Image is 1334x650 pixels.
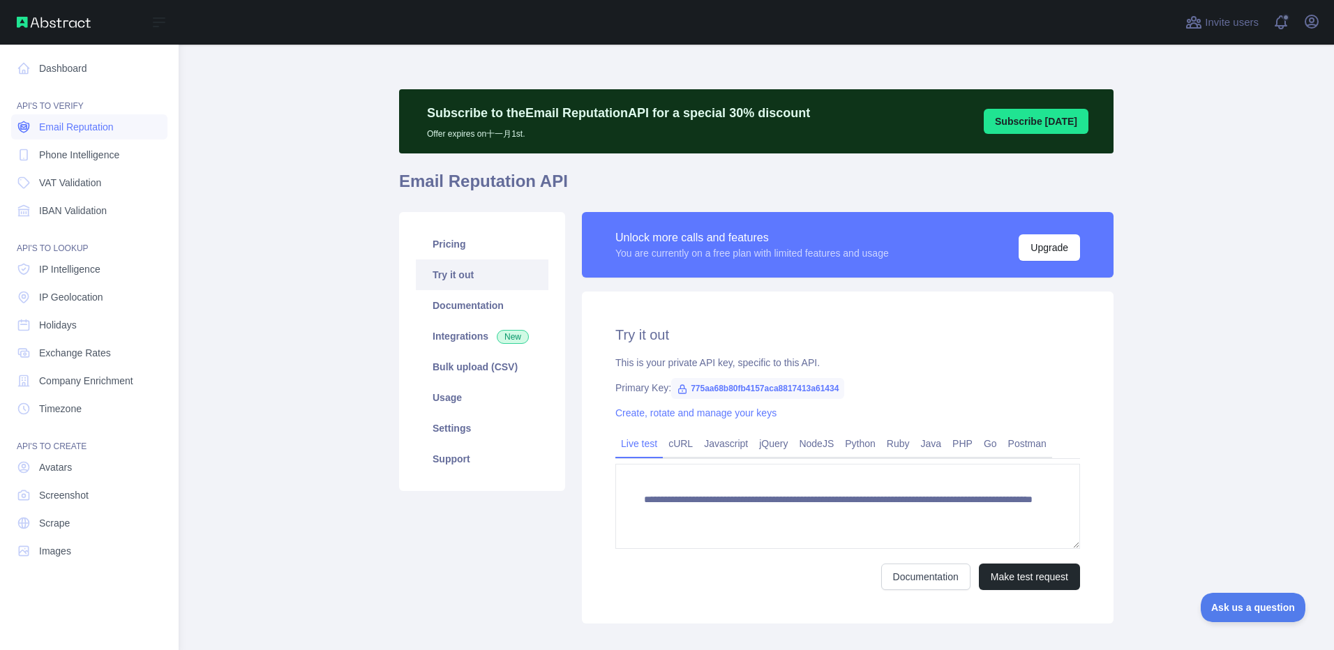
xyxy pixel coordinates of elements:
[839,432,881,455] a: Python
[11,455,167,480] a: Avatars
[615,407,777,418] a: Create, rotate and manage your keys
[416,290,548,321] a: Documentation
[11,312,167,338] a: Holidays
[615,432,663,455] a: Live test
[11,285,167,310] a: IP Geolocation
[39,374,133,388] span: Company Enrichment
[978,432,1003,455] a: Go
[615,246,889,260] div: You are currently on a free plan with limited features and usage
[39,488,89,502] span: Screenshot
[39,460,72,474] span: Avatars
[11,142,167,167] a: Phone Intelligence
[615,229,889,246] div: Unlock more calls and features
[39,120,114,134] span: Email Reputation
[915,432,947,455] a: Java
[11,368,167,393] a: Company Enrichment
[11,424,167,452] div: API'S TO CREATE
[416,413,548,444] a: Settings
[1201,593,1306,622] iframe: Toggle Customer Support
[497,330,529,344] span: New
[11,396,167,421] a: Timezone
[416,229,548,259] a: Pricing
[11,257,167,282] a: IP Intelligence
[1003,432,1052,455] a: Postman
[39,516,70,530] span: Scrape
[984,109,1088,134] button: Subscribe [DATE]
[754,432,793,455] a: jQuery
[615,381,1080,395] div: Primary Key:
[17,17,91,28] img: Abstract API
[881,564,970,590] a: Documentation
[11,511,167,536] a: Scrape
[11,114,167,139] a: Email Reputation
[39,262,100,276] span: IP Intelligence
[979,564,1080,590] button: Make test request
[416,352,548,382] a: Bulk upload (CSV)
[793,432,839,455] a: NodeJS
[615,356,1080,370] div: This is your private API key, specific to this API.
[11,483,167,508] a: Screenshot
[11,226,167,254] div: API'S TO LOOKUP
[399,170,1114,204] h1: Email Reputation API
[1019,234,1080,261] button: Upgrade
[427,103,810,123] p: Subscribe to the Email Reputation API for a special 30 % discount
[39,290,103,304] span: IP Geolocation
[11,340,167,365] a: Exchange Rates
[39,402,82,416] span: Timezone
[615,325,1080,345] h2: Try it out
[39,204,107,218] span: IBAN Validation
[416,321,548,352] a: Integrations New
[11,84,167,112] div: API'S TO VERIFY
[698,432,754,455] a: Javascript
[427,123,810,139] p: Offer expires on 十一月 1st.
[11,56,167,81] a: Dashboard
[416,382,548,413] a: Usage
[671,378,844,399] span: 775aa68b80fb4157aca8817413a61434
[663,432,698,455] a: cURL
[11,198,167,223] a: IBAN Validation
[39,346,111,360] span: Exchange Rates
[39,544,71,558] span: Images
[416,259,548,290] a: Try it out
[39,176,101,190] span: VAT Validation
[1183,11,1261,33] button: Invite users
[11,538,167,564] a: Images
[947,432,978,455] a: PHP
[1205,15,1259,31] span: Invite users
[39,318,77,332] span: Holidays
[39,148,119,162] span: Phone Intelligence
[416,444,548,474] a: Support
[881,432,915,455] a: Ruby
[11,170,167,195] a: VAT Validation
